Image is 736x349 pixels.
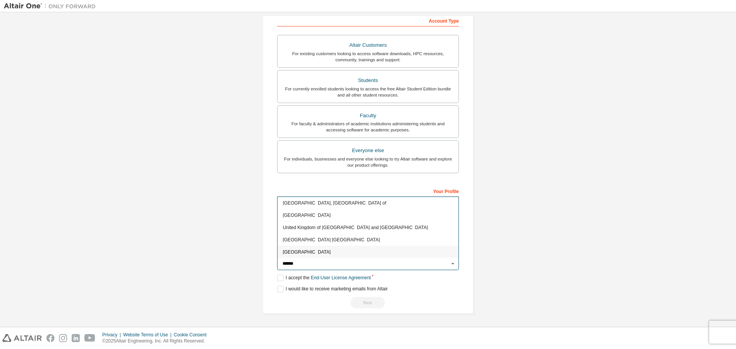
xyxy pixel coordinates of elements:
div: Altair Customers [282,40,454,51]
div: For existing customers looking to access software downloads, HPC resources, community, trainings ... [282,51,454,63]
img: facebook.svg [46,334,54,342]
span: [GEOGRAPHIC_DATA] [283,249,453,254]
p: © 2025 Altair Engineering, Inc. All Rights Reserved. [102,338,211,344]
img: instagram.svg [59,334,67,342]
div: Account Type [277,14,459,26]
div: Read and acccept EULA to continue [277,297,459,308]
div: For faculty & administrators of academic institutions administering students and accessing softwa... [282,121,454,133]
div: Your Profile [277,185,459,197]
div: Website Terms of Use [123,332,174,338]
div: Everyone else [282,145,454,156]
div: Faculty [282,110,454,121]
div: Students [282,75,454,86]
span: [GEOGRAPHIC_DATA], [GEOGRAPHIC_DATA] of [283,201,453,205]
img: altair_logo.svg [2,334,42,342]
div: Privacy [102,332,123,338]
div: For currently enrolled students looking to access the free Altair Student Edition bundle and all ... [282,86,454,98]
div: Cookie Consent [174,332,211,338]
label: I would like to receive marketing emails from Altair [277,286,388,292]
span: United Kingdom of [GEOGRAPHIC_DATA] and [GEOGRAPHIC_DATA] [283,225,453,230]
img: Altair One [4,2,100,10]
span: [GEOGRAPHIC_DATA] [283,213,453,218]
label: I accept the [277,275,371,281]
span: [GEOGRAPHIC_DATA] [GEOGRAPHIC_DATA] [283,238,453,242]
img: youtube.svg [84,334,95,342]
a: End-User License Agreement [311,275,371,280]
div: For individuals, businesses and everyone else looking to try Altair software and explore our prod... [282,156,454,168]
img: linkedin.svg [72,334,80,342]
